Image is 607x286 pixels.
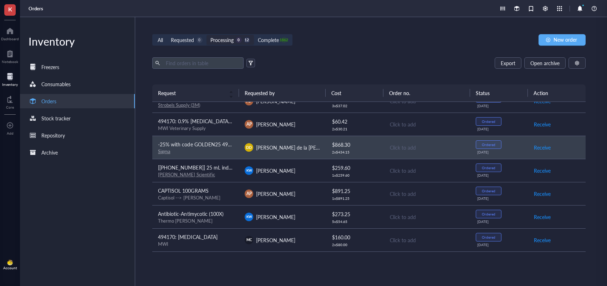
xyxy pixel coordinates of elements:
[554,37,577,42] span: New order
[383,159,470,182] td: Click to add
[332,196,378,201] div: 1 x $ 891.25
[477,219,522,224] div: [DATE]
[20,94,135,108] a: Orders
[332,164,378,172] div: $ 259.60
[477,196,522,201] div: [DATE]
[163,58,241,68] input: Find orders in table
[482,142,495,147] div: Ordered
[332,173,378,177] div: 1 x $ 259.60
[534,144,551,151] span: Receive
[383,136,470,159] td: Click to add
[477,127,522,131] div: [DATE]
[477,104,522,108] div: [DATE]
[383,84,470,102] th: Order no.
[332,141,378,149] div: $ 868.30
[158,210,223,217] span: Antibiotic-Antimycotic (100X)
[332,118,378,125] div: $ 60.42
[41,80,71,88] div: Consumables
[495,57,521,69] button: Export
[20,60,135,74] a: Freezers
[6,105,14,109] div: Core
[246,168,252,173] span: KW
[383,205,470,228] td: Click to add
[20,77,135,91] a: Consumables
[482,235,495,239] div: Ordered
[539,34,586,46] button: New order
[197,37,203,43] div: 0
[158,187,208,194] span: CAPTISOL 100GRAMS
[158,164,287,171] span: [[PHONE_NUMBER]] 25 mL individually wrapped resevoirs
[256,144,348,151] span: [PERSON_NAME] de la [PERSON_NAME]
[6,94,14,109] a: Core
[20,145,135,160] a: Archive
[158,141,360,148] span: -25% with code GOLDEN25 494170: Anti-Integrin Beta1, clone AIIB2 (Azide Free) Antibody
[256,167,295,174] span: [PERSON_NAME]
[256,121,295,128] span: [PERSON_NAME]
[158,171,215,178] a: [PERSON_NAME] Scientific
[390,144,464,151] div: Click to add
[390,236,464,244] div: Click to add
[258,36,279,44] div: Complete
[41,63,59,71] div: Freezers
[383,113,470,136] td: Click to add
[534,120,551,128] span: Receive
[534,188,551,199] button: Receive
[332,219,378,224] div: 5 x $ 54.65
[210,36,234,44] div: Processing
[534,142,551,153] button: Receive
[7,260,13,265] img: da48f3c6-a43e-4a2d-aade-5eac0d93827f.jpeg
[152,84,239,102] th: Request
[332,233,378,241] div: $ 160.00
[246,214,252,219] span: KW
[534,236,551,244] span: Receive
[482,189,495,193] div: Ordered
[332,104,378,108] div: 3 x $ 37.02
[477,173,522,177] div: [DATE]
[528,84,586,102] th: Action
[390,167,464,175] div: Click to add
[158,89,225,97] span: Request
[2,48,18,64] a: Notebook
[244,37,250,43] div: 12
[246,121,252,128] span: AP
[534,213,551,221] span: Receive
[482,212,495,216] div: Ordered
[158,233,217,240] span: 494170: [MEDICAL_DATA]
[152,34,292,46] div: segmented control
[41,131,65,139] div: Repository
[534,165,551,176] button: Receive
[390,190,464,198] div: Click to add
[158,194,233,201] div: Captisol --> [PERSON_NAME]
[171,36,194,44] div: Requested
[332,210,378,218] div: $ 273.25
[158,218,233,224] div: Thermo [PERSON_NAME]
[383,251,470,275] td: Click to add
[158,102,200,108] a: Strobels Supply (3M)
[390,120,464,128] div: Click to add
[482,166,495,170] div: Ordered
[470,84,528,102] th: Status
[41,97,56,105] div: Orders
[41,149,58,156] div: Archive
[20,111,135,125] a: Stock tracker
[390,213,464,221] div: Click to add
[332,243,378,247] div: 2 x $ 80.00
[477,243,522,247] div: [DATE]
[3,266,17,270] div: Account
[8,5,12,14] span: K
[246,191,252,197] span: AP
[2,59,18,64] div: Notebook
[256,236,295,244] span: [PERSON_NAME]
[501,60,515,66] span: Export
[158,36,163,44] div: All
[1,25,19,41] a: Dashboard
[383,182,470,205] td: Click to add
[41,114,71,122] div: Stock tracker
[534,119,551,130] button: Receive
[158,148,170,155] a: Sigma
[482,119,495,124] div: Ordered
[2,71,18,87] a: Inventory
[383,228,470,251] td: Click to add
[20,128,135,142] a: Repository
[2,82,18,87] div: Inventory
